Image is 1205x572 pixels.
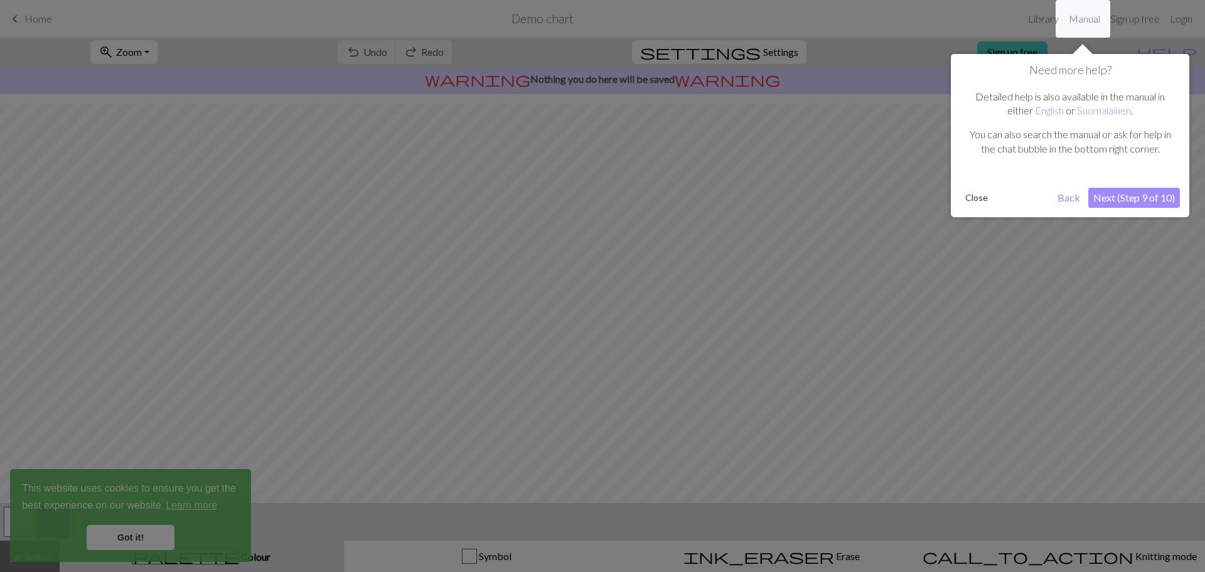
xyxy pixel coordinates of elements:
h1: Need more help? [960,63,1180,77]
p: You can also search the manual or ask for help in the chat bubble in the bottom right corner. [967,127,1174,156]
p: Detailed help is also available in the manual in either or . [967,90,1174,118]
button: Close [960,188,993,207]
a: English [1035,104,1064,116]
div: Need more help? [951,54,1189,217]
button: Next (Step 9 of 10) [1088,188,1180,208]
a: Suomalainen [1077,104,1131,116]
button: Back [1052,188,1085,208]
